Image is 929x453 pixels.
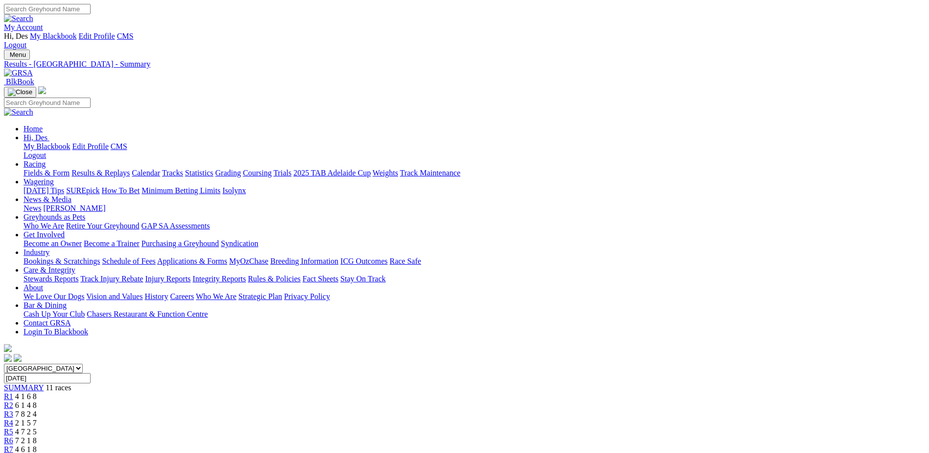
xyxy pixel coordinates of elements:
[24,239,925,248] div: Get Involved
[24,292,84,301] a: We Love Our Dogs
[24,133,49,142] a: Hi, Des
[24,125,43,133] a: Home
[24,195,71,203] a: News & Media
[8,88,32,96] img: Close
[4,69,33,77] img: GRSA
[196,292,237,301] a: Who We Are
[24,151,46,159] a: Logout
[15,428,37,436] span: 4 7 2 5
[24,266,75,274] a: Care & Integrity
[24,239,82,248] a: Become an Owner
[66,186,99,195] a: SUREpick
[340,275,385,283] a: Stay On Track
[15,401,37,409] span: 6 1 4 8
[4,77,34,86] a: BlkBook
[185,169,214,177] a: Statistics
[4,108,33,117] img: Search
[24,230,65,239] a: Get Involved
[293,169,371,177] a: 2025 TAB Adelaide Cup
[340,257,387,265] a: ICG Outcomes
[170,292,194,301] a: Careers
[142,186,220,195] a: Minimum Betting Limits
[117,32,134,40] a: CMS
[4,373,91,383] input: Select date
[4,428,13,436] span: R5
[4,60,925,69] a: Results - [GEOGRAPHIC_DATA] - Summary
[38,86,46,94] img: logo-grsa-white.png
[66,222,140,230] a: Retire Your Greyhound
[373,169,398,177] a: Weights
[4,14,33,23] img: Search
[15,419,37,427] span: 2 1 5 7
[24,169,70,177] a: Fields & Form
[102,186,140,195] a: How To Bet
[24,133,48,142] span: Hi, Des
[78,32,115,40] a: Edit Profile
[400,169,460,177] a: Track Maintenance
[24,204,41,212] a: News
[86,292,143,301] a: Vision and Values
[87,310,208,318] a: Chasers Restaurant & Function Centre
[192,275,246,283] a: Integrity Reports
[221,239,258,248] a: Syndication
[24,257,925,266] div: Industry
[4,436,13,445] span: R6
[4,50,30,60] button: Toggle navigation
[4,41,26,49] a: Logout
[24,222,64,230] a: Who We Are
[24,169,925,177] div: Racing
[4,4,91,14] input: Search
[6,77,34,86] span: BlkBook
[229,257,268,265] a: MyOzChase
[4,32,925,50] div: My Account
[15,392,37,401] span: 4 1 6 8
[80,275,143,283] a: Track Injury Rebate
[4,98,91,108] input: Search
[46,383,71,392] span: 11 races
[24,301,67,309] a: Bar & Dining
[24,310,925,319] div: Bar & Dining
[71,169,130,177] a: Results & Replays
[144,292,168,301] a: History
[132,169,160,177] a: Calendar
[389,257,421,265] a: Race Safe
[24,257,100,265] a: Bookings & Scratchings
[4,354,12,362] img: facebook.svg
[4,87,36,98] button: Toggle navigation
[84,239,140,248] a: Become a Trainer
[142,239,219,248] a: Purchasing a Greyhound
[10,51,26,58] span: Menu
[4,392,13,401] a: R1
[24,275,78,283] a: Stewards Reports
[142,222,210,230] a: GAP SA Assessments
[24,292,925,301] div: About
[24,177,54,186] a: Wagering
[24,213,85,221] a: Greyhounds as Pets
[24,310,85,318] a: Cash Up Your Club
[24,186,925,195] div: Wagering
[303,275,338,283] a: Fact Sheets
[4,419,13,427] a: R4
[15,436,37,445] span: 7 2 1 8
[24,186,64,195] a: [DATE] Tips
[248,275,301,283] a: Rules & Policies
[24,160,46,168] a: Racing
[238,292,282,301] a: Strategic Plan
[4,401,13,409] a: R2
[24,204,925,213] div: News & Media
[145,275,191,283] a: Injury Reports
[273,169,291,177] a: Trials
[24,275,925,283] div: Care & Integrity
[24,222,925,230] div: Greyhounds as Pets
[162,169,183,177] a: Tracks
[4,383,44,392] a: SUMMARY
[43,204,105,212] a: [PERSON_NAME]
[111,142,127,151] a: CMS
[4,410,13,418] a: R3
[215,169,241,177] a: Grading
[30,32,77,40] a: My Blackbook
